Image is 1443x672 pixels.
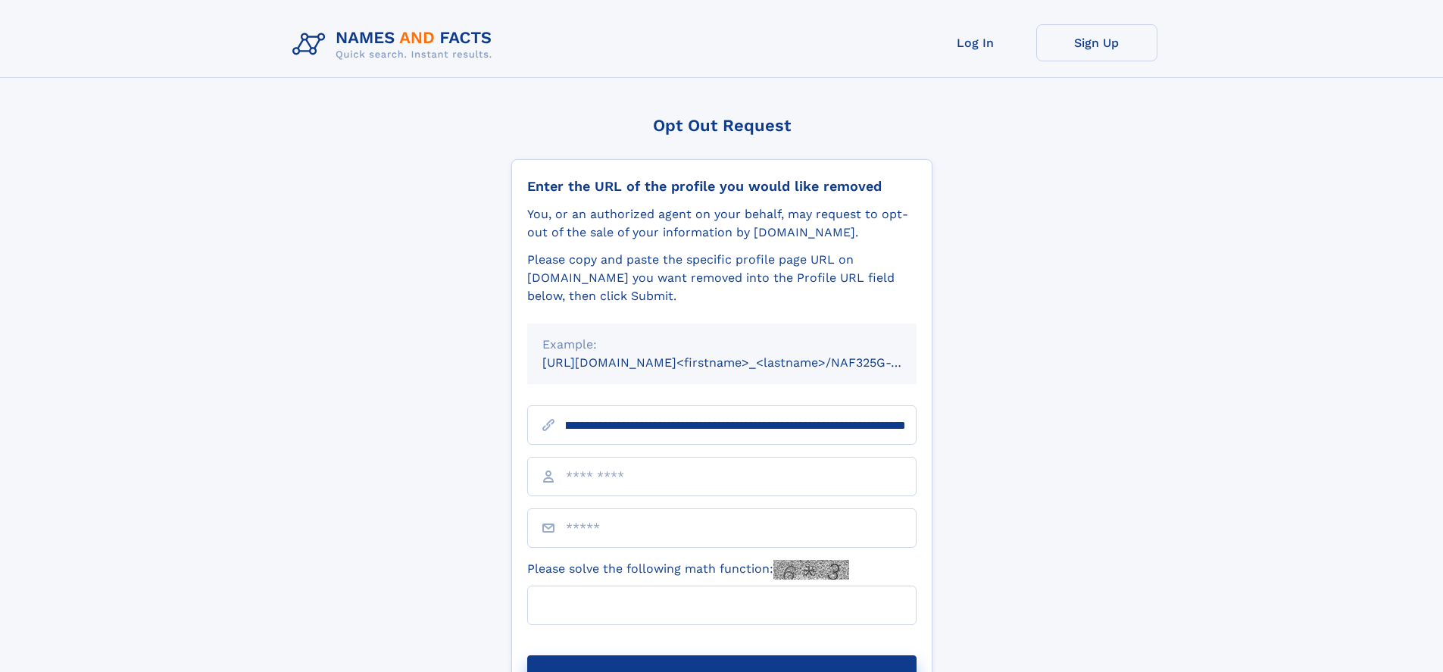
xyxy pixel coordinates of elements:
[527,178,917,195] div: Enter the URL of the profile you would like removed
[1036,24,1157,61] a: Sign Up
[915,24,1036,61] a: Log In
[527,560,849,580] label: Please solve the following math function:
[542,336,901,354] div: Example:
[542,355,945,370] small: [URL][DOMAIN_NAME]<firstname>_<lastname>/NAF325G-xxxxxxxx
[511,116,932,135] div: Opt Out Request
[527,251,917,305] div: Please copy and paste the specific profile page URL on [DOMAIN_NAME] you want removed into the Pr...
[527,205,917,242] div: You, or an authorized agent on your behalf, may request to opt-out of the sale of your informatio...
[286,24,504,65] img: Logo Names and Facts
